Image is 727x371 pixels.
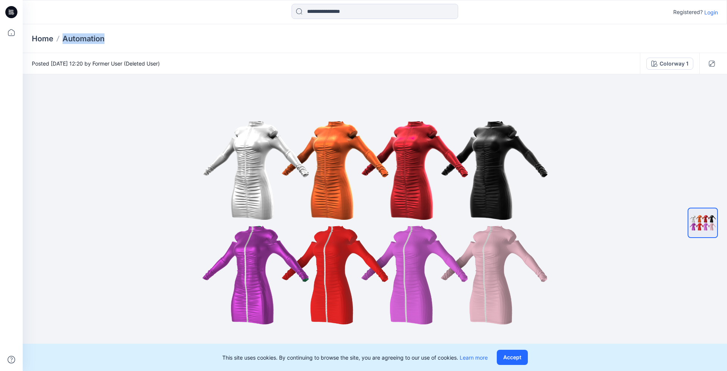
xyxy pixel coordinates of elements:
button: Colorway 1 [646,58,693,70]
span: Posted [DATE] 12:20 by [32,59,160,67]
img: eyJhbGciOiJIUzI1NiIsImtpZCI6IjAiLCJzbHQiOiJzZXMiLCJ0eXAiOiJKV1QifQ.eyJkYXRhIjp7InR5cGUiOiJzdG9yYW... [186,109,564,337]
p: This site uses cookies. By continuing to browse the site, you are agreeing to our use of cookies. [222,354,488,362]
button: Accept [497,350,528,365]
div: Colorway 1 [660,59,688,68]
a: Learn more [460,354,488,361]
a: Former User (Deleted User) [92,60,160,67]
p: Registered? [673,8,703,17]
p: Automation [62,33,105,44]
img: AUTOMATION_FOR_VIEW_Plain_All colorways (4) [688,208,717,237]
a: Home [32,33,53,44]
p: Login [704,8,718,16]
